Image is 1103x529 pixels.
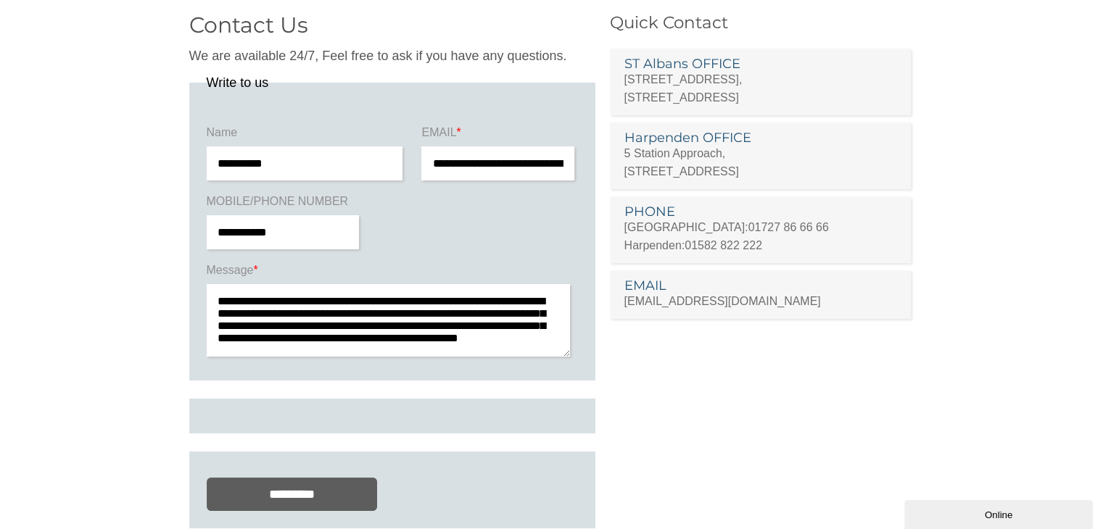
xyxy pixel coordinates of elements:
[207,262,578,284] label: Message
[624,218,897,236] p: [GEOGRAPHIC_DATA]:
[207,193,363,215] label: MOBILE/PHONE NUMBER
[207,125,407,146] label: Name
[624,70,897,107] p: [STREET_ADDRESS], [STREET_ADDRESS]
[624,236,897,254] p: Harpenden:
[748,221,829,233] a: 01727 86 66 66
[624,205,897,218] h3: PHONE
[685,239,762,251] a: 01582 822 222
[189,14,595,36] h2: Contact Us
[624,131,897,144] h3: Harpenden OFFICE
[624,144,897,180] p: 5 Station Approach, [STREET_ADDRESS]
[624,295,821,307] a: [EMAIL_ADDRESS][DOMAIN_NAME]
[189,47,595,65] p: We are available 24/7, Feel free to ask if you have any questions.
[610,14,914,31] h3: Quick Contact
[904,497,1096,529] iframe: chat widget
[421,125,577,146] label: EMAIL
[624,279,897,292] h3: EMAIL
[207,76,269,89] legend: Write to us
[624,57,897,70] h3: ST Albans OFFICE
